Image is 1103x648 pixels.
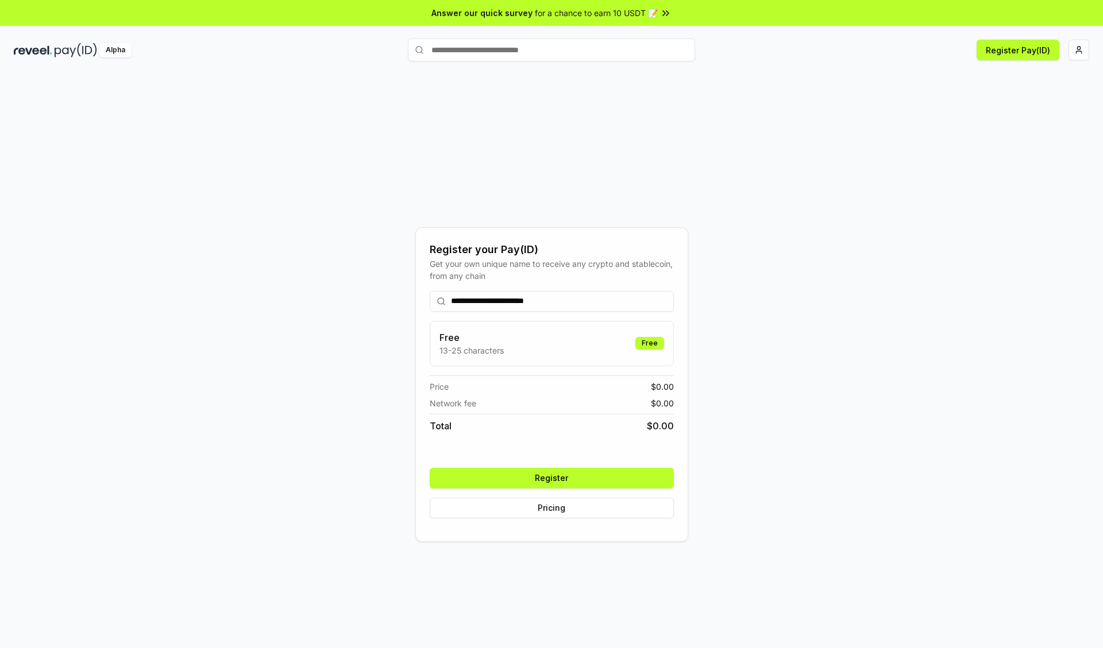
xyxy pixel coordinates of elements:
[430,397,476,409] span: Network fee
[977,40,1059,60] button: Register Pay(ID)
[430,258,674,282] div: Get your own unique name to receive any crypto and stablecoin, from any chain
[535,7,658,19] span: for a chance to earn 10 USDT 📝
[635,337,664,350] div: Free
[14,43,52,57] img: reveel_dark
[439,331,504,344] h3: Free
[651,397,674,409] span: $ 0.00
[430,419,452,433] span: Total
[55,43,97,57] img: pay_id
[430,498,674,518] button: Pricing
[430,381,449,393] span: Price
[647,419,674,433] span: $ 0.00
[439,344,504,356] p: 13-25 characters
[651,381,674,393] span: $ 0.00
[430,468,674,488] button: Register
[431,7,533,19] span: Answer our quick survey
[430,242,674,258] div: Register your Pay(ID)
[99,43,132,57] div: Alpha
